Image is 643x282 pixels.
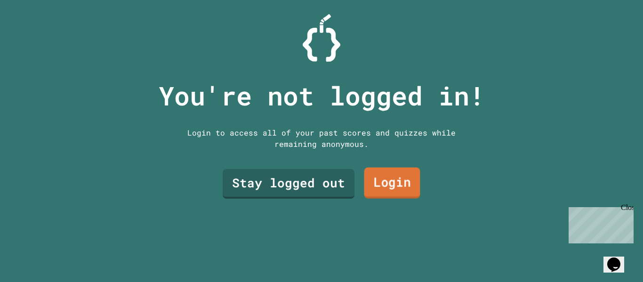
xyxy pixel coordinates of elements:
iframe: chat widget [603,244,634,273]
div: Login to access all of your past scores and quizzes while remaining anonymous. [180,127,463,150]
a: Login [364,168,420,199]
iframe: chat widget [565,203,634,243]
div: Chat with us now!Close [4,4,65,60]
img: Logo.svg [303,14,340,62]
a: Stay logged out [223,169,354,199]
p: You're not logged in! [159,76,485,115]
